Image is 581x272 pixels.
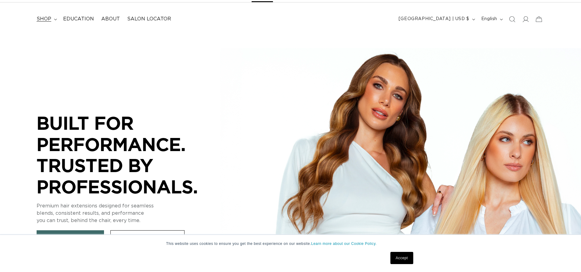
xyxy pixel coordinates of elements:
[37,16,51,22] span: shop
[98,12,124,26] a: About
[101,16,120,22] span: About
[63,16,94,22] span: Education
[166,241,415,246] p: This website uses cookies to ensure you get the best experience on our website.
[37,202,220,224] p: Premium hair extensions designed for seamless blends, consistent results, and performance you can...
[478,13,505,25] button: English
[390,252,413,264] a: Accept
[127,16,171,22] span: Salon Locator
[481,16,497,22] span: English
[124,12,175,26] a: Salon Locator
[37,112,220,197] p: BUILT FOR PERFORMANCE. TRUSTED BY PROFESSIONALS.
[110,230,185,243] a: Unlock Pro Access
[399,16,469,22] span: [GEOGRAPHIC_DATA] | USD $
[395,13,478,25] button: [GEOGRAPHIC_DATA] | USD $
[37,230,104,243] a: See Our Systems
[505,12,519,26] summary: Search
[551,243,581,272] iframe: Chat Widget
[33,12,59,26] summary: shop
[311,242,377,246] a: Learn more about our Cookie Policy.
[59,12,98,26] a: Education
